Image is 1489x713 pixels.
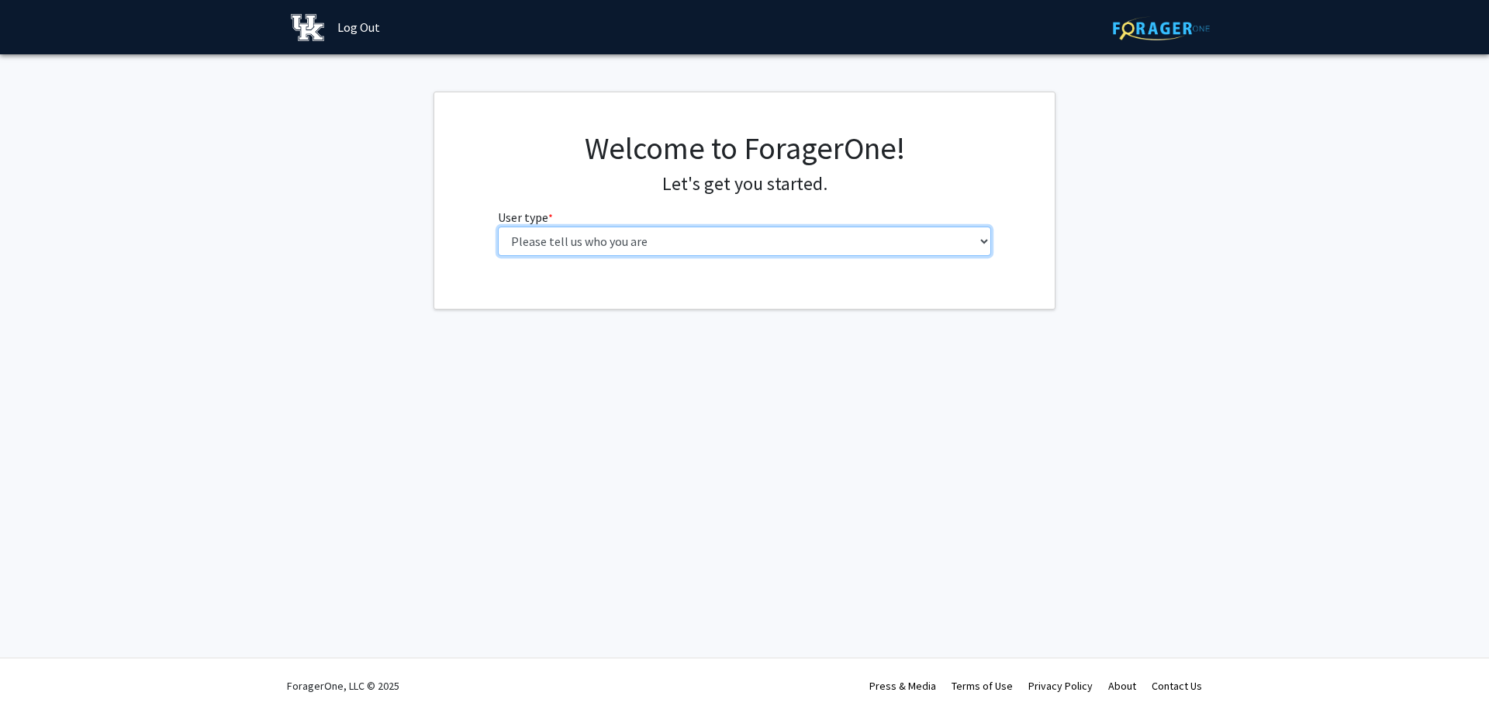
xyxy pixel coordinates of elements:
a: About [1108,679,1136,693]
a: Press & Media [869,679,936,693]
iframe: Chat [12,643,66,701]
div: ForagerOne, LLC © 2025 [287,659,399,713]
a: Privacy Policy [1028,679,1093,693]
img: University of Kentucky Logo [291,14,324,41]
h1: Welcome to ForagerOne! [498,130,992,167]
label: User type [498,208,553,227]
h4: Let's get you started. [498,173,992,196]
img: ForagerOne Logo [1113,16,1210,40]
a: Terms of Use [952,679,1013,693]
a: Contact Us [1152,679,1202,693]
